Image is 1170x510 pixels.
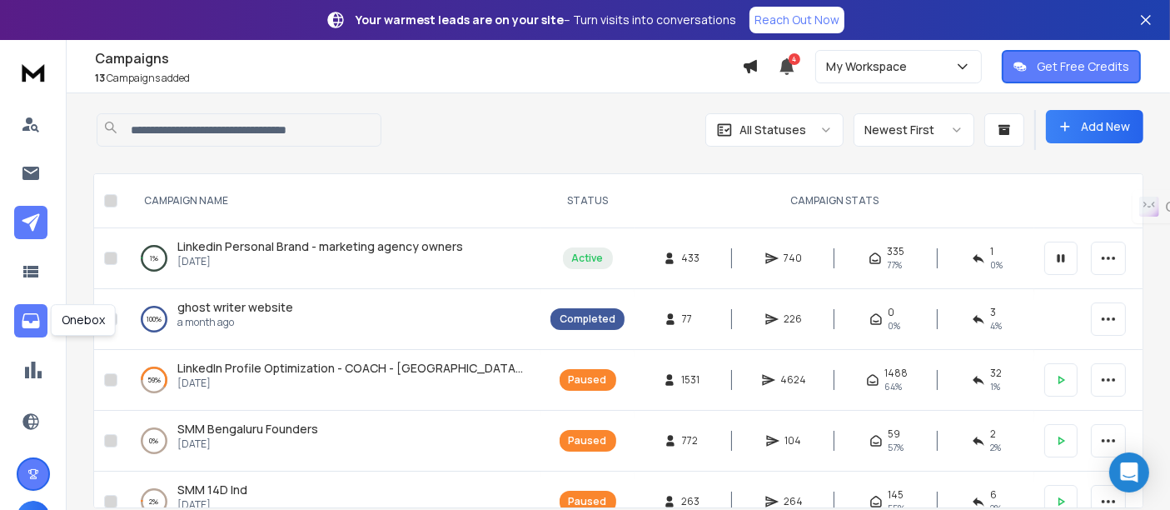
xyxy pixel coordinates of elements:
[784,252,802,265] span: 740
[177,482,247,498] a: SMM 14D Ind
[124,174,540,228] th: CAMPAIGN NAME
[1002,50,1141,83] button: Get Free Credits
[990,488,997,502] span: 6
[635,174,1034,228] th: CAMPAIGN STATS
[990,380,1000,393] span: 1 %
[884,380,902,393] span: 64 %
[990,306,996,319] span: 3
[177,421,318,437] a: SMM Bengaluru Founders
[95,48,742,68] h1: Campaigns
[1109,452,1149,492] div: Open Intercom Messenger
[990,367,1002,380] span: 32
[990,319,1002,332] span: 4 %
[95,71,105,85] span: 13
[681,495,700,508] span: 263
[780,373,806,387] span: 4624
[784,434,801,447] span: 104
[569,495,607,508] div: Paused
[95,72,742,85] p: Campaigns added
[784,495,803,508] span: 264
[17,57,50,87] img: logo
[887,245,904,258] span: 335
[356,12,564,27] strong: Your warmest leads are on your site
[150,493,159,510] p: 2 %
[124,228,540,289] td: 1%Linkedin Personal Brand - marketing agency owners[DATE]
[888,488,904,502] span: 145
[826,58,914,75] p: My Workspace
[177,299,293,315] span: ghost writer website
[177,238,463,254] span: Linkedin Personal Brand - marketing agency owners
[1046,110,1143,143] button: Add New
[681,373,700,387] span: 1531
[1037,58,1129,75] p: Get Free Credits
[177,377,524,390] p: [DATE]
[124,411,540,472] td: 0%SMM Bengaluru Founders[DATE]
[789,53,800,65] span: 4
[888,306,894,319] span: 0
[990,258,1003,272] span: 0 %
[754,12,839,28] p: Reach Out Now
[681,252,700,265] span: 433
[854,113,974,147] button: Newest First
[888,319,900,332] span: 0%
[150,250,158,267] p: 1 %
[177,299,293,316] a: ghost writer website
[682,312,699,326] span: 77
[356,12,736,28] p: – Turn visits into conversations
[682,434,699,447] span: 772
[150,432,159,449] p: 0 %
[124,350,540,411] td: 59%LinkedIn Profile Optimization - COACH - [GEOGRAPHIC_DATA] - 1-10[DATE]
[569,373,607,387] div: Paused
[749,7,844,33] a: Reach Out Now
[887,258,902,272] span: 77 %
[177,360,524,377] a: LinkedIn Profile Optimization - COACH - [GEOGRAPHIC_DATA] - 1-10
[177,238,463,255] a: Linkedin Personal Brand - marketing agency owners
[147,311,162,327] p: 100 %
[569,434,607,447] div: Paused
[177,437,318,451] p: [DATE]
[572,252,604,265] div: Active
[784,312,802,326] span: 226
[990,441,1001,454] span: 2 %
[739,122,806,138] p: All Statuses
[560,312,615,326] div: Completed
[990,427,996,441] span: 2
[177,360,553,376] span: LinkedIn Profile Optimization - COACH - [GEOGRAPHIC_DATA] - 1-10
[177,316,293,329] p: a month ago
[147,372,161,388] p: 59 %
[51,304,116,336] div: Onebox
[884,367,908,380] span: 1488
[888,441,904,454] span: 57 %
[990,245,993,258] span: 1
[124,289,540,350] td: 100%ghost writer websitea month ago
[540,174,635,228] th: STATUS
[177,255,463,268] p: [DATE]
[177,482,247,497] span: SMM 14D Ind
[888,427,900,441] span: 59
